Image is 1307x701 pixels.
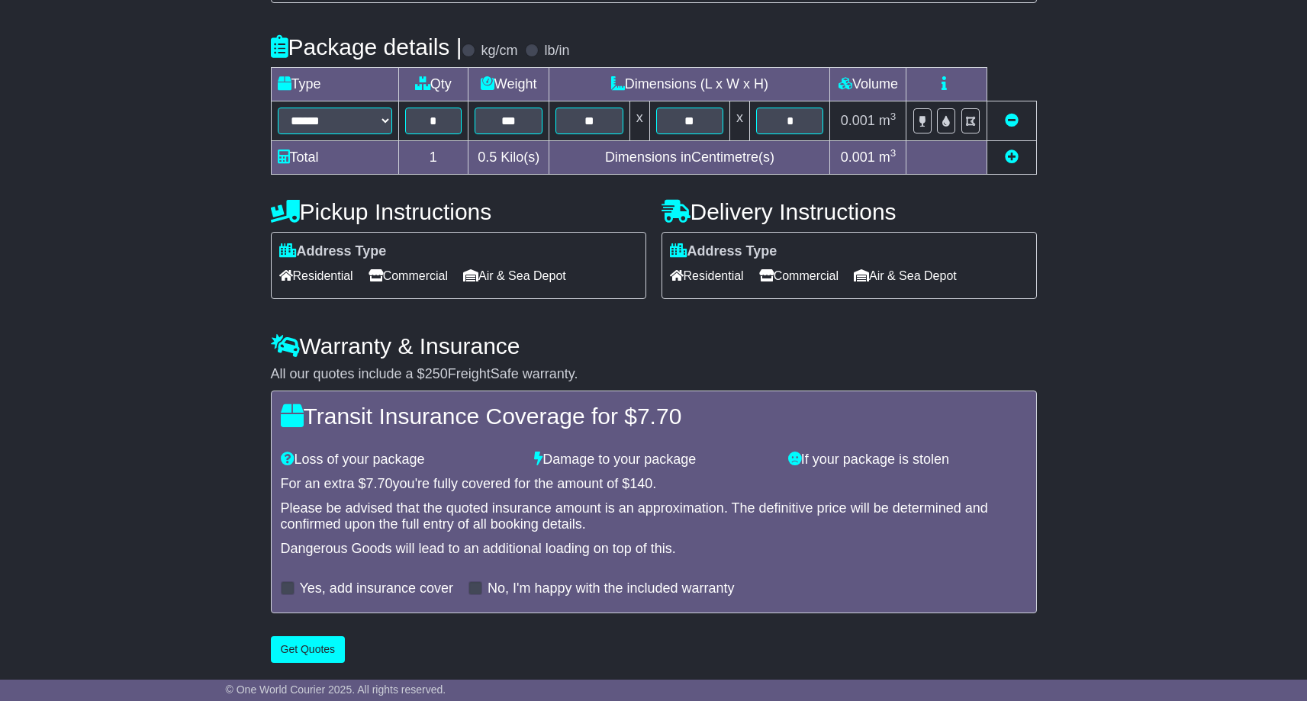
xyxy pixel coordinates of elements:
[425,366,448,381] span: 250
[629,476,652,491] span: 140
[271,366,1037,383] div: All our quotes include a $ FreightSafe warranty.
[369,264,448,288] span: Commercial
[890,111,897,122] sup: 3
[481,43,517,59] label: kg/cm
[226,683,446,696] span: © One World Courier 2025. All rights reserved.
[1005,113,1019,128] a: Remove this item
[273,452,527,468] div: Loss of your package
[879,150,897,165] span: m
[281,541,1027,558] div: Dangerous Goods will lead to an additional loading on top of this.
[544,43,569,59] label: lb/in
[271,34,462,59] h4: Package details |
[549,141,830,175] td: Dimensions in Centimetre(s)
[670,243,777,260] label: Address Type
[637,404,681,429] span: 7.70
[1005,150,1019,165] a: Add new item
[526,452,781,468] div: Damage to your package
[463,264,566,288] span: Air & Sea Depot
[279,264,353,288] span: Residential
[841,150,875,165] span: 0.001
[468,141,549,175] td: Kilo(s)
[841,113,875,128] span: 0.001
[468,68,549,101] td: Weight
[759,264,839,288] span: Commercial
[271,636,346,663] button: Get Quotes
[366,476,393,491] span: 7.70
[271,141,398,175] td: Total
[781,452,1035,468] div: If your package is stolen
[549,68,830,101] td: Dimensions (L x W x H)
[478,150,497,165] span: 0.5
[730,101,750,141] td: x
[300,580,453,597] label: Yes, add insurance cover
[281,404,1027,429] h4: Transit Insurance Coverage for $
[629,101,649,141] td: x
[890,147,897,159] sup: 3
[670,264,744,288] span: Residential
[398,141,468,175] td: 1
[279,243,387,260] label: Address Type
[271,199,646,224] h4: Pickup Instructions
[879,113,897,128] span: m
[830,68,906,101] td: Volume
[854,264,957,288] span: Air & Sea Depot
[662,199,1037,224] h4: Delivery Instructions
[488,580,735,597] label: No, I'm happy with the included warranty
[271,68,398,101] td: Type
[398,68,468,101] td: Qty
[271,333,1037,359] h4: Warranty & Insurance
[281,500,1027,533] div: Please be advised that the quoted insurance amount is an approximation. The definitive price will...
[281,476,1027,493] div: For an extra $ you're fully covered for the amount of $ .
